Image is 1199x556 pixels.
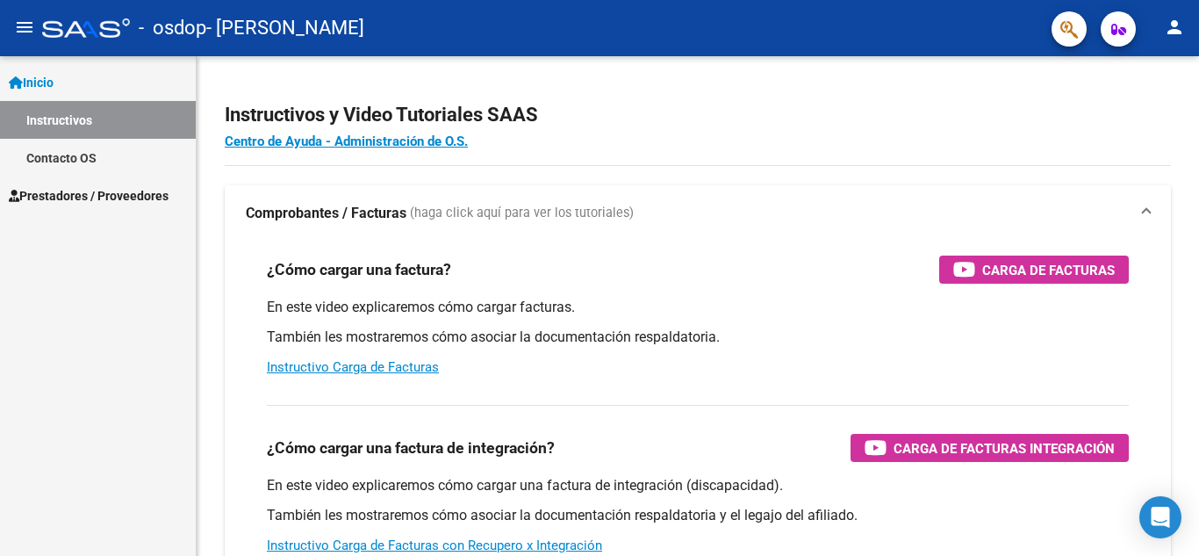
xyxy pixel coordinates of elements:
span: Inicio [9,73,54,92]
h2: Instructivos y Video Tutoriales SAAS [225,98,1171,132]
span: Carga de Facturas [982,259,1115,281]
p: En este video explicaremos cómo cargar una factura de integración (discapacidad). [267,476,1129,495]
span: (haga click aquí para ver los tutoriales) [410,204,634,223]
strong: Comprobantes / Facturas [246,204,406,223]
h3: ¿Cómo cargar una factura de integración? [267,436,555,460]
a: Instructivo Carga de Facturas [267,359,439,375]
h3: ¿Cómo cargar una factura? [267,257,451,282]
mat-icon: person [1164,17,1185,38]
button: Carga de Facturas [939,256,1129,284]
button: Carga de Facturas Integración [851,434,1129,462]
p: En este video explicaremos cómo cargar facturas. [267,298,1129,317]
div: Open Intercom Messenger [1139,496,1181,538]
mat-expansion-panel-header: Comprobantes / Facturas (haga click aquí para ver los tutoriales) [225,185,1171,242]
span: Carga de Facturas Integración [894,437,1115,459]
a: Centro de Ayuda - Administración de O.S. [225,134,468,149]
p: También les mostraremos cómo asociar la documentación respaldatoria y el legajo del afiliado. [267,506,1129,525]
span: Prestadores / Proveedores [9,186,169,206]
mat-icon: menu [14,17,35,38]
span: - osdop [139,9,206,47]
span: - [PERSON_NAME] [206,9,364,47]
a: Instructivo Carga de Facturas con Recupero x Integración [267,538,602,553]
p: También les mostraremos cómo asociar la documentación respaldatoria. [267,328,1129,347]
